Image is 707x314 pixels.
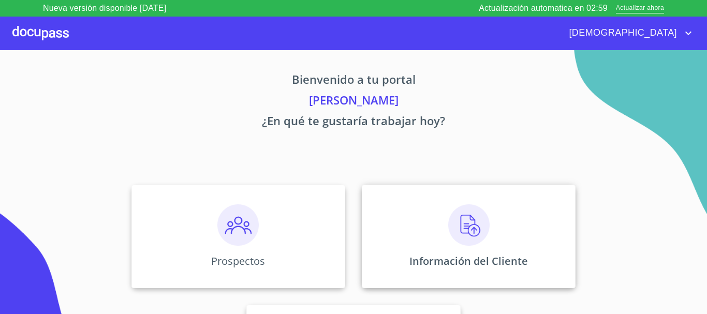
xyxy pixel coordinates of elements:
span: [DEMOGRAPHIC_DATA] [561,25,682,41]
img: carga.png [448,204,490,246]
p: Prospectos [211,254,265,268]
p: ¿En qué te gustaría trabajar hoy? [35,112,672,133]
p: Nueva versión disponible [DATE] [43,2,166,14]
p: Bienvenido a tu portal [35,71,672,92]
p: Actualización automatica en 02:59 [479,2,608,14]
button: account of current user [561,25,695,41]
p: Información del Cliente [409,254,528,268]
img: prospectos.png [217,204,259,246]
p: [PERSON_NAME] [35,92,672,112]
span: Actualizar ahora [616,3,664,14]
